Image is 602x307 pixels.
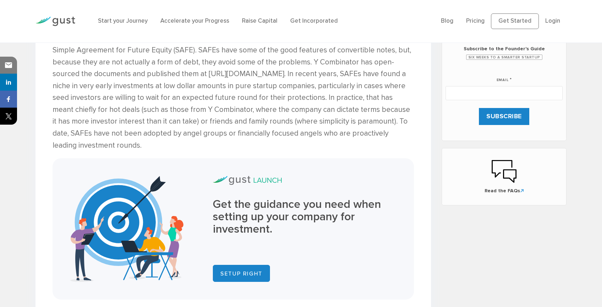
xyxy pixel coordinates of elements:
label: Email [497,69,512,83]
a: SETUP RIGHT [213,265,270,282]
a: Accelerate your Progress [160,17,229,24]
a: Get Incorporated [290,17,338,24]
span: Read the FAQs [449,187,559,194]
span: Subscribe to the Founder's Guide [446,45,563,52]
a: Get Started [491,13,539,29]
p: In late 2013, Y Combinator, the leading accelerator program, unveiled a type of investment struct... [53,21,414,152]
a: Read the FAQs [449,159,559,194]
img: Gust Logo [35,17,75,26]
span: Six Weeks to a Smarter Startup [466,55,542,60]
a: Pricing [466,17,485,24]
a: Login [545,17,560,24]
input: SUBSCRIBE [479,108,529,125]
a: Blog [441,17,453,24]
a: Start your Journey [98,17,148,24]
h3: Get the guidance you need when setting up your company for investment. [213,198,396,235]
a: Raise Capital [242,17,277,24]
